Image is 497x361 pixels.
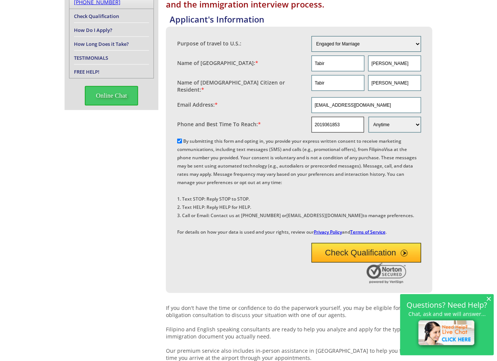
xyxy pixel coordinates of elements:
label: Phone and Best Time To Reach: [177,121,261,128]
h2: Questions? Need Help? [404,302,490,308]
input: First Name [312,56,364,71]
input: Last Name [368,75,421,91]
input: Phone [312,117,364,133]
label: Purpose of travel to U.S.: [177,40,241,47]
a: TESTIMONIALS [74,54,108,61]
label: By submitting this form and opting in, you provide your express written consent to receive market... [177,138,417,235]
span: × [486,295,491,302]
input: Last Name [368,56,421,71]
label: Name of [DEMOGRAPHIC_DATA] Citizen or Resident: [177,79,304,93]
a: FREE HELP! [74,68,99,75]
input: Email Address [312,97,422,113]
a: Terms of Service [350,229,386,235]
a: How Do I Apply? [74,27,112,33]
a: Check Qualification [74,13,119,20]
a: How Long Does it Take? [74,41,129,47]
img: live-chat-icon.png [415,317,479,350]
a: Privacy Policy [314,229,342,235]
input: First Name [312,75,364,91]
button: Check Qualification [312,243,422,263]
label: Email Address: [177,101,218,108]
p: Chat, ask and we will answer... [404,311,490,317]
h4: Applicant's Information [170,14,432,25]
input: By submitting this form and opting in, you provide your express written consent to receive market... [177,139,182,143]
select: Phone and Best Reach Time are required. [369,117,421,133]
span: Online Chat [85,86,139,106]
img: Norton Secured [367,263,408,284]
label: Name of [GEOGRAPHIC_DATA]: [177,59,258,66]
